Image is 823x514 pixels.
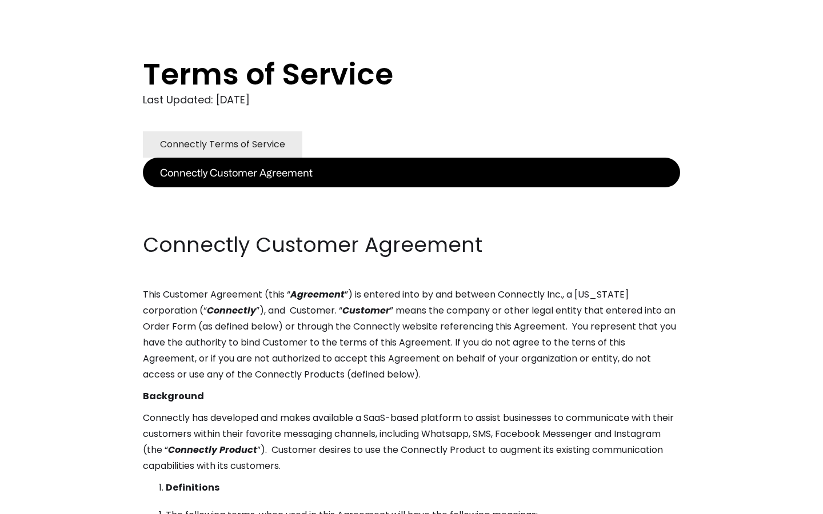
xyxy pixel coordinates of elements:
[143,209,680,225] p: ‍
[23,494,69,510] ul: Language list
[160,136,285,152] div: Connectly Terms of Service
[143,231,680,259] h2: Connectly Customer Agreement
[143,57,634,91] h1: Terms of Service
[143,187,680,203] p: ‍
[160,164,313,180] div: Connectly Customer Agreement
[143,91,680,109] div: Last Updated: [DATE]
[11,493,69,510] aside: Language selected: English
[143,410,680,474] p: Connectly has developed and makes available a SaaS-based platform to assist businesses to communi...
[143,389,204,403] strong: Background
[342,304,390,317] em: Customer
[168,443,257,456] em: Connectly Product
[290,288,345,301] em: Agreement
[166,481,219,494] strong: Definitions
[207,304,256,317] em: Connectly
[143,287,680,383] p: This Customer Agreement (this “ ”) is entered into by and between Connectly Inc., a [US_STATE] co...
